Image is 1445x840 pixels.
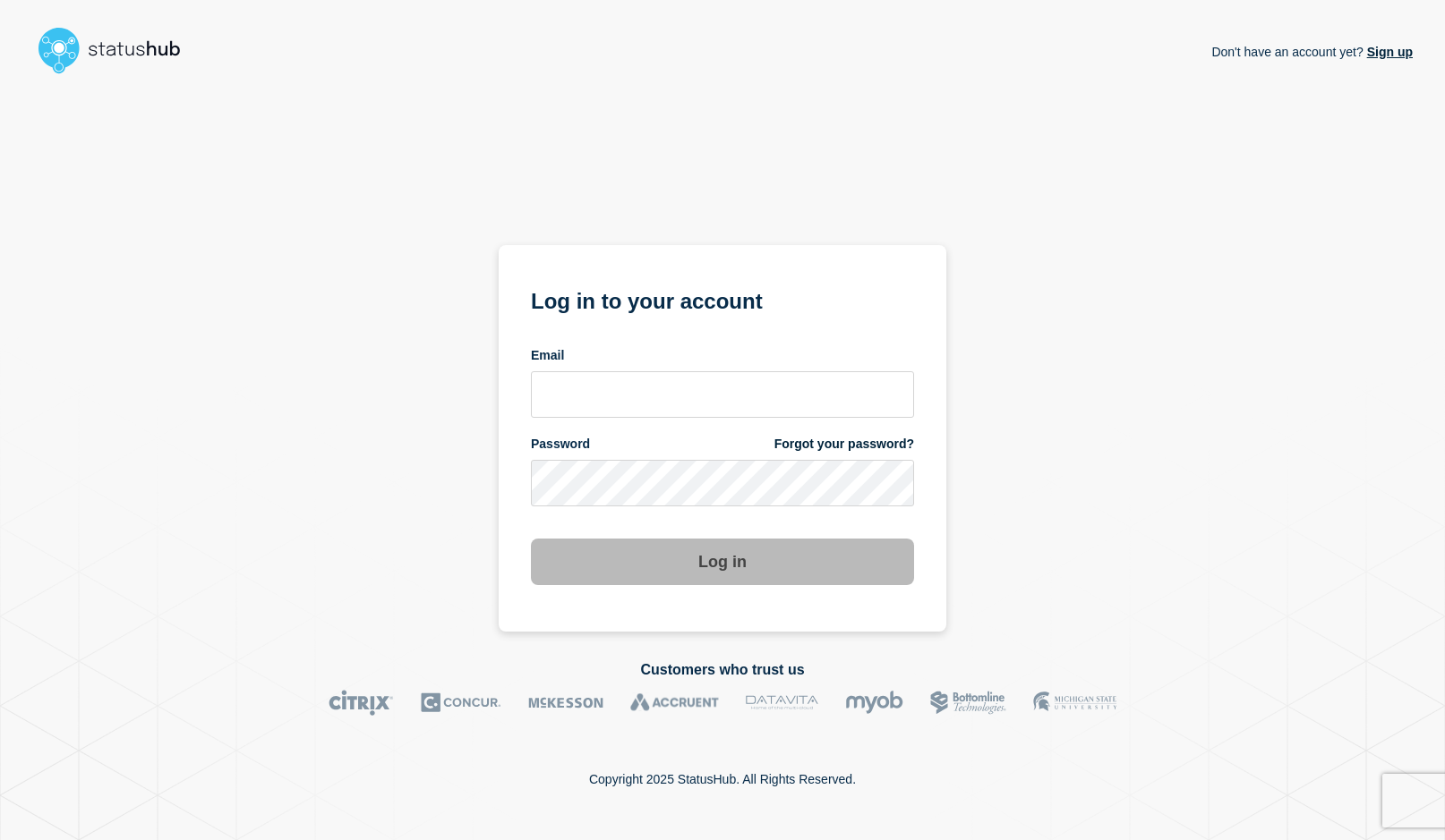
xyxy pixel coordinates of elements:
img: McKesson logo [528,690,603,716]
input: email input [531,371,914,418]
img: Accruent logo [630,690,719,716]
img: Bottomline logo [930,690,1006,716]
img: StatusHub logo [32,21,202,79]
h1: Log in to your account [531,283,914,316]
img: Concur logo [421,690,501,716]
span: Password [531,436,590,453]
p: Copyright 2025 StatusHub. All Rights Reserved. [589,772,856,786]
input: password input [531,460,914,506]
button: Log in [531,539,914,585]
img: Citrix logo [329,690,394,716]
img: DataVita logo [746,690,818,716]
img: MSU logo [1033,690,1116,716]
a: Forgot your password? [774,436,914,453]
img: myob logo [845,690,903,716]
h2: Customers who trust us [32,662,1413,678]
a: Sign up [1364,45,1413,59]
span: Email [531,347,564,364]
p: Don't have an account yet? [1211,30,1413,73]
